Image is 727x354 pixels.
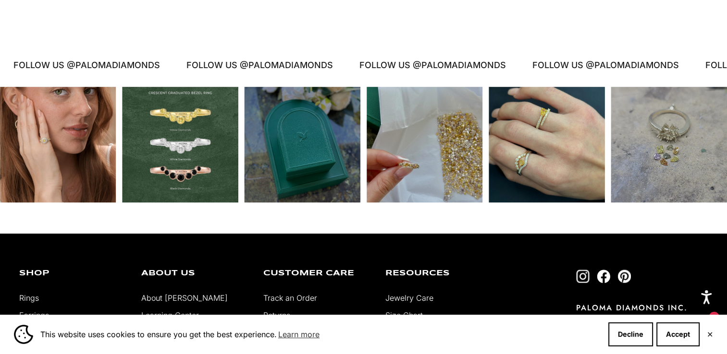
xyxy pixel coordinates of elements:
[114,58,261,72] p: FOLLOW US @PALOMADIAMONDS
[576,270,590,283] a: Follow on Instagram
[489,87,605,203] div: Instagram post opens in a popup
[611,87,727,203] div: Instagram post opens in a popup
[19,270,127,277] p: Shop
[19,293,39,303] a: Rings
[122,87,238,203] div: Instagram post opens in a popup
[263,270,371,277] p: Customer Care
[19,310,49,320] a: Earrings
[385,270,493,277] p: Resources
[141,293,228,303] a: About [PERSON_NAME]
[367,87,483,203] div: Instagram post opens in a popup
[277,327,321,342] a: Learn more
[385,310,423,320] a: Size Chart
[141,310,199,320] a: Learning Center
[287,58,434,72] p: FOLLOW US @PALOMADIAMONDS
[597,270,610,283] a: Follow on Facebook
[617,270,631,283] a: Follow on Pinterest
[40,327,601,342] span: This website uses cookies to ensure you get the best experience.
[385,293,433,303] a: Jewelry Care
[576,302,708,313] p: PALOMA DIAMONDS INC.
[608,322,653,346] button: Decline
[263,310,290,320] a: Returns
[707,331,713,337] button: Close
[14,325,33,344] img: Cookie banner
[141,270,249,277] p: About Us
[460,58,607,72] p: FOLLOW US @PALOMADIAMONDS
[656,322,700,346] button: Accept
[263,293,317,303] a: Track an Order
[576,313,708,328] p: [EMAIL_ADDRESS][DOMAIN_NAME]
[245,87,361,203] div: Instagram post opens in a popup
